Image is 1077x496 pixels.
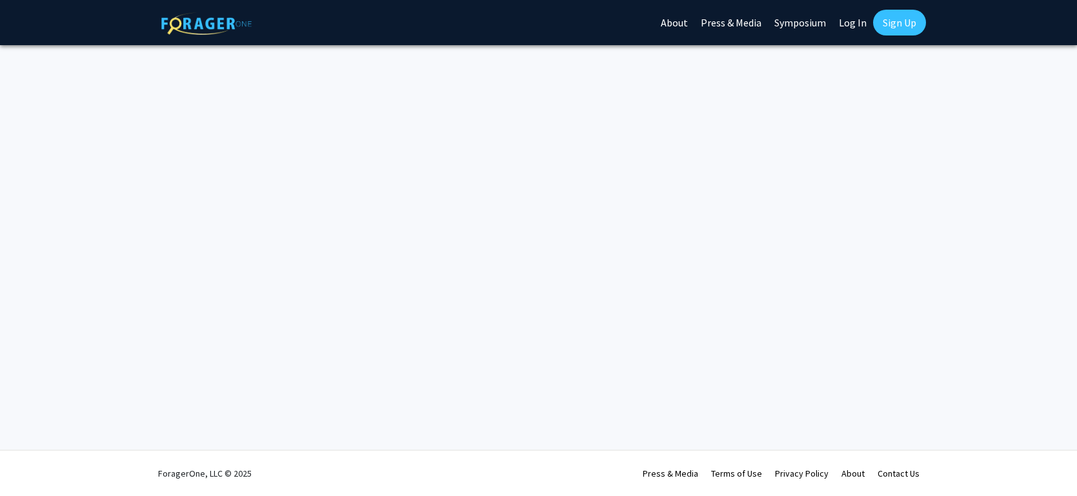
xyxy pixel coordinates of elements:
[711,468,762,479] a: Terms of Use
[161,12,252,35] img: ForagerOne Logo
[158,451,252,496] div: ForagerOne, LLC © 2025
[873,10,926,35] a: Sign Up
[878,468,920,479] a: Contact Us
[775,468,829,479] a: Privacy Policy
[643,468,698,479] a: Press & Media
[841,468,865,479] a: About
